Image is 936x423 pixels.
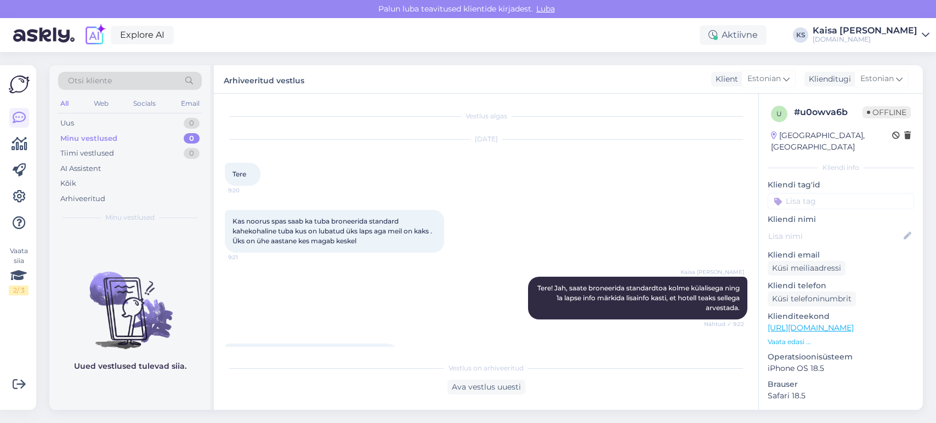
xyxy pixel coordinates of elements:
p: Brauser [768,379,914,390]
p: Klienditeekond [768,311,914,322]
p: Uued vestlused tulevad siia. [74,361,186,372]
div: Ava vestlus uuesti [447,380,525,395]
div: Arhiveeritud [60,193,105,204]
img: explore-ai [83,24,106,47]
span: Estonian [860,73,894,85]
img: No chats [49,252,211,351]
div: Socials [131,96,158,111]
span: Kaisa [PERSON_NAME] [680,268,744,276]
span: Luba [533,4,558,14]
span: Estonian [747,73,781,85]
a: [URL][DOMAIN_NAME] [768,323,854,333]
p: Kliendi nimi [768,214,914,225]
span: Vestlus on arhiveeritud [449,363,524,373]
div: Web [92,96,111,111]
p: Operatsioonisüsteem [768,351,914,363]
p: Kliendi email [768,249,914,261]
span: u [776,110,782,118]
p: Vaata edasi ... [768,337,914,347]
input: Lisa nimi [768,230,901,242]
span: Minu vestlused [105,213,155,222]
div: Aktiivne [700,25,767,45]
span: Tere! Jah, saate broneerida standardtoa kolme külalisega ning 1a lapse info märkida lisainfo kast... [537,284,741,312]
div: 0 [184,148,200,159]
div: [DATE] [225,134,747,144]
div: 2 / 3 [9,285,29,295]
div: [GEOGRAPHIC_DATA], [GEOGRAPHIC_DATA] [771,130,892,153]
p: Kliendi telefon [768,280,914,291]
div: Kliendi info [768,163,914,173]
span: Offline [863,106,911,118]
div: AI Assistent [60,163,101,174]
span: 9:21 [228,253,269,261]
div: Kaisa [PERSON_NAME] [813,26,917,35]
span: 9:20 [228,186,269,195]
p: iPhone OS 18.5 [768,363,914,374]
div: # u0owva6b [794,106,863,119]
p: Safari 18.5 [768,390,914,402]
div: 0 [184,133,200,144]
div: Tiimi vestlused [60,148,114,159]
div: Kõik [60,178,76,189]
span: Tere [232,170,246,178]
div: Uus [60,118,74,129]
div: Email [179,96,202,111]
a: Explore AI [111,26,174,44]
div: 0 [184,118,200,129]
span: Otsi kliente [68,75,112,87]
label: Arhiveeritud vestlus [224,72,304,87]
span: Nähtud ✓ 9:22 [703,320,744,328]
a: Kaisa [PERSON_NAME][DOMAIN_NAME] [813,26,929,44]
div: Vaata siia [9,246,29,295]
div: All [58,96,71,111]
div: Klienditugi [804,73,851,85]
div: Minu vestlused [60,133,117,144]
p: Kliendi tag'id [768,179,914,191]
img: Askly Logo [9,74,30,95]
div: [DOMAIN_NAME] [813,35,917,44]
div: Vestlus algas [225,111,747,121]
div: Klient [711,73,738,85]
div: Küsi telefoninumbrit [768,291,856,306]
span: Kas noorus spas saab ka tuba broneerida standard kahekohaline tuba kus on lubatud üks laps aga me... [232,217,434,245]
div: Küsi meiliaadressi [768,261,846,276]
div: KS [793,27,808,43]
input: Lisa tag [768,193,914,209]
